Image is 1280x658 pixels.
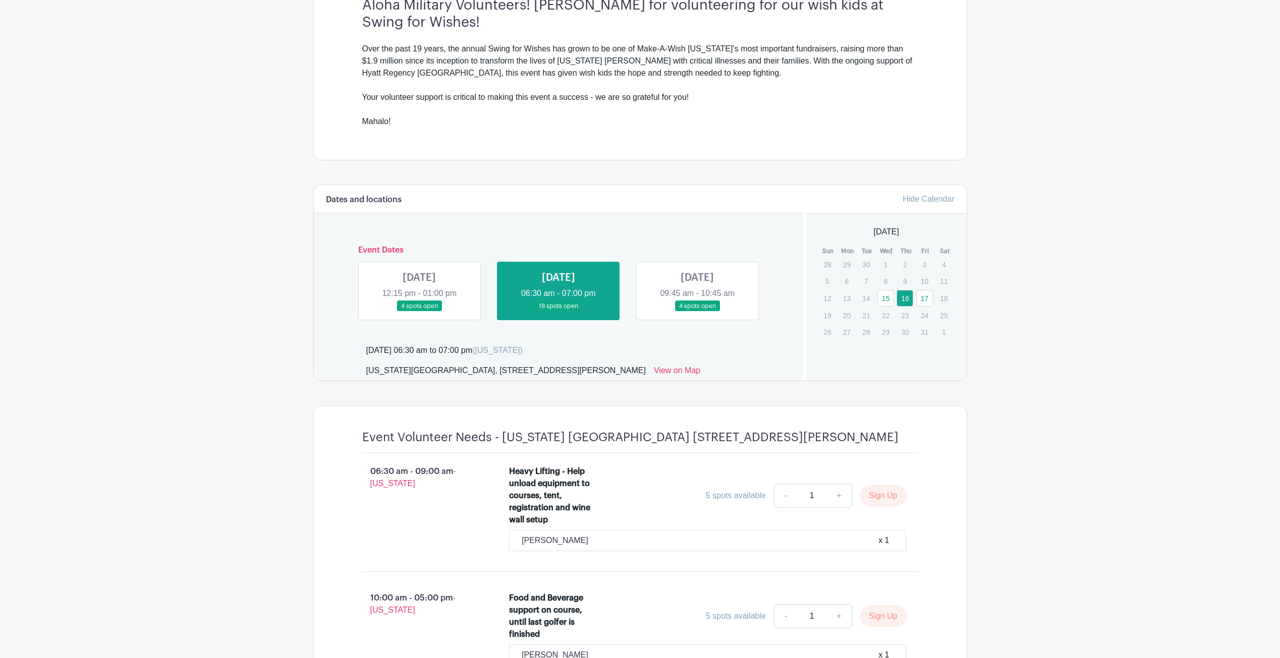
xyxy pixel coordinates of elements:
[878,534,889,547] div: x 1
[774,484,797,508] a: -
[858,324,874,340] p: 28
[346,588,493,620] p: 10:00 am - 05:00 pm
[858,308,874,323] p: 21
[877,246,897,256] th: Wed
[819,273,836,289] p: 5
[509,465,596,526] div: Heavy Lifting - Help unload equipment to courses, tent, registration and wine wall setup
[935,290,952,306] p: 18
[857,246,877,256] th: Tue
[935,308,952,323] p: 25
[916,290,933,307] a: 17
[897,308,913,323] p: 23
[916,246,935,256] th: Fri
[774,604,797,628] a: -
[472,346,523,354] span: ([US_STATE])
[935,257,952,272] p: 4
[916,257,933,272] p: 3
[819,308,836,323] p: 19
[897,273,913,289] p: 9
[860,485,906,506] button: Sign Up
[826,604,852,628] a: +
[819,324,836,340] p: 26
[935,324,952,340] p: 1
[935,273,952,289] p: 11
[366,365,646,381] div: [US_STATE][GEOGRAPHIC_DATA], [STREET_ADDRESS][PERSON_NAME]
[346,461,493,494] p: 06:30 am - 09:00 am
[897,324,913,340] p: 30
[839,290,855,306] p: 13
[326,195,402,205] h6: Dates and locations
[522,534,588,547] p: [PERSON_NAME]
[706,490,766,502] div: 5 spots available
[366,344,523,356] div: [DATE] 06:30 am to 07:00 pm
[916,273,933,289] p: 10
[877,324,894,340] p: 29
[874,226,899,238] span: [DATE]
[935,246,955,256] th: Sat
[877,273,894,289] p: 8
[654,365,700,381] a: View on Map
[839,273,855,289] p: 6
[916,308,933,323] p: 24
[916,324,933,340] p: 31
[877,308,894,323] p: 22
[362,430,899,445] h4: Event Volunteer Needs - [US_STATE] [GEOGRAPHIC_DATA] [STREET_ADDRESS][PERSON_NAME]
[877,257,894,272] p: 1
[362,43,918,128] div: Over the past 19 years, the annual Swing for Wishes has grown to be one of Make-A-Wish [US_STATE]...
[819,257,836,272] p: 28
[838,246,858,256] th: Mon
[818,246,838,256] th: Sun
[839,324,855,340] p: 27
[903,195,954,203] a: Hide Calendar
[826,484,852,508] a: +
[858,290,874,306] p: 14
[858,257,874,272] p: 30
[896,246,916,256] th: Thu
[509,592,596,640] div: Food and Beverage support on course, until last golfer is finished
[858,273,874,289] p: 7
[877,290,894,307] a: 15
[706,610,766,622] div: 5 spots available
[819,290,836,306] p: 12
[839,308,855,323] p: 20
[839,257,855,272] p: 29
[897,257,913,272] p: 2
[350,246,767,255] h6: Event Dates
[860,606,906,627] button: Sign Up
[897,290,913,307] a: 16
